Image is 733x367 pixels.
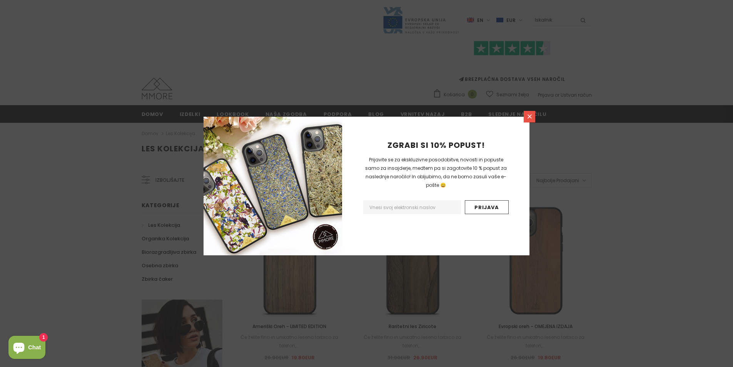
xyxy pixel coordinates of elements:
[365,156,507,188] span: Prijavite se za ekskluzivne posodobitve, novosti in popuste samo za insajderje, medtem pa si zago...
[524,111,535,122] a: Zapri
[465,200,509,214] input: Prijava
[363,200,461,214] input: Email Address
[6,336,48,361] inbox-online-store-chat: Shopify online store chat
[387,140,485,151] span: ZGRABI SI 10% POPUST!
